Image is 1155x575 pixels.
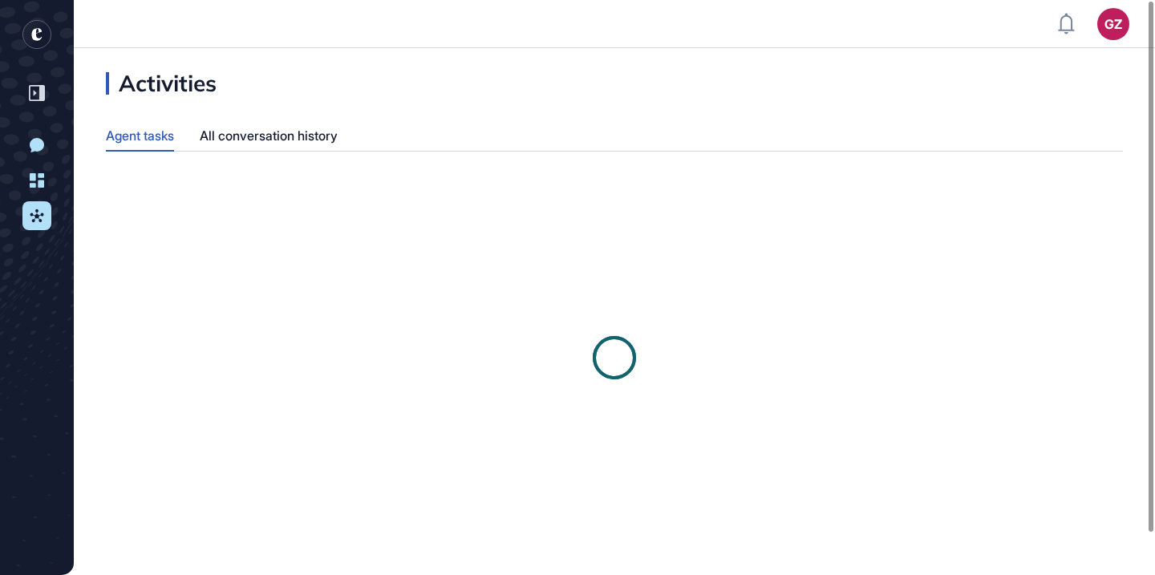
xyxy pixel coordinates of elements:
div: entrapeer-logo [22,20,51,49]
div: Activities [106,72,217,95]
button: GZ [1097,8,1129,40]
div: All conversation history [200,120,338,152]
div: Agent tasks [106,120,174,150]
